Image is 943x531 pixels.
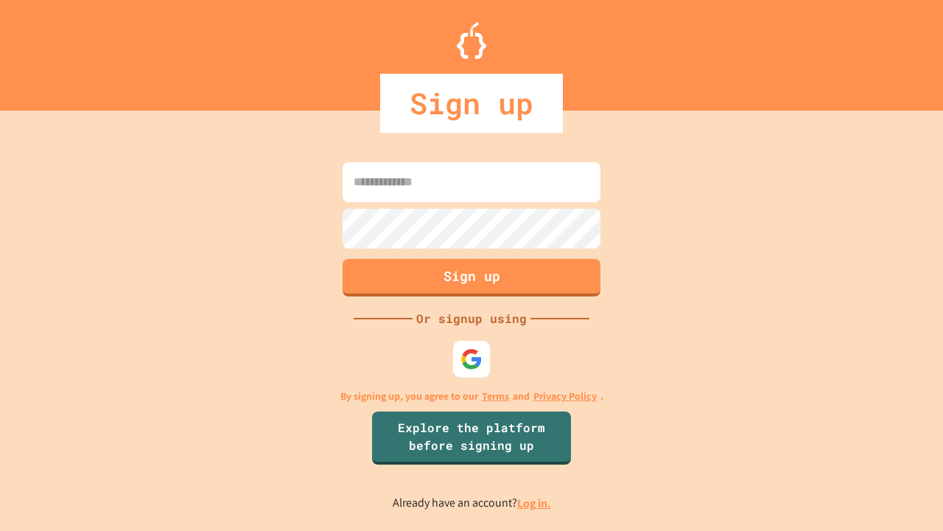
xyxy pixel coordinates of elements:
[380,74,563,133] div: Sign up
[482,389,509,404] a: Terms
[372,412,571,465] a: Explore the platform before signing up
[393,494,551,513] p: Already have an account?
[457,22,486,59] img: Logo.svg
[340,389,603,404] p: By signing up, you agree to our and .
[460,348,483,370] img: google-icon.svg
[413,310,530,327] div: Or signup using
[533,389,597,404] a: Privacy Policy
[517,496,551,511] a: Log in.
[343,259,600,296] button: Sign up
